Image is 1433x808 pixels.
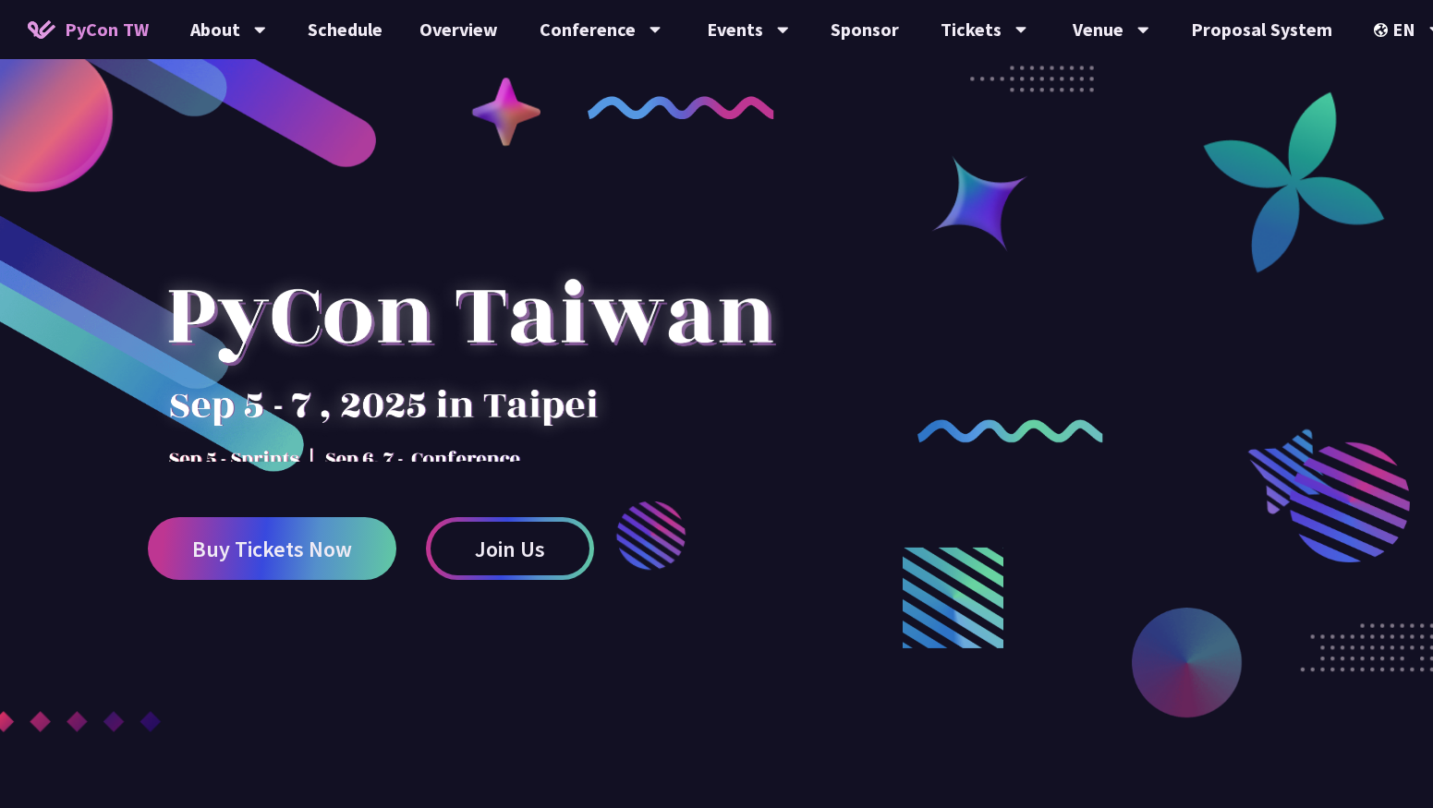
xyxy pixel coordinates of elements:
img: Locale Icon [1374,23,1392,37]
span: Buy Tickets Now [192,537,352,561]
img: curly-1.ebdbada.png [588,96,774,119]
img: Home icon of PyCon TW 2025 [28,20,55,39]
img: curly-2.e802c9f.png [917,419,1104,442]
a: PyCon TW [9,6,167,53]
a: Join Us [426,517,594,580]
span: Join Us [475,537,545,561]
span: PyCon TW [65,16,149,43]
a: Buy Tickets Now [148,517,396,580]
